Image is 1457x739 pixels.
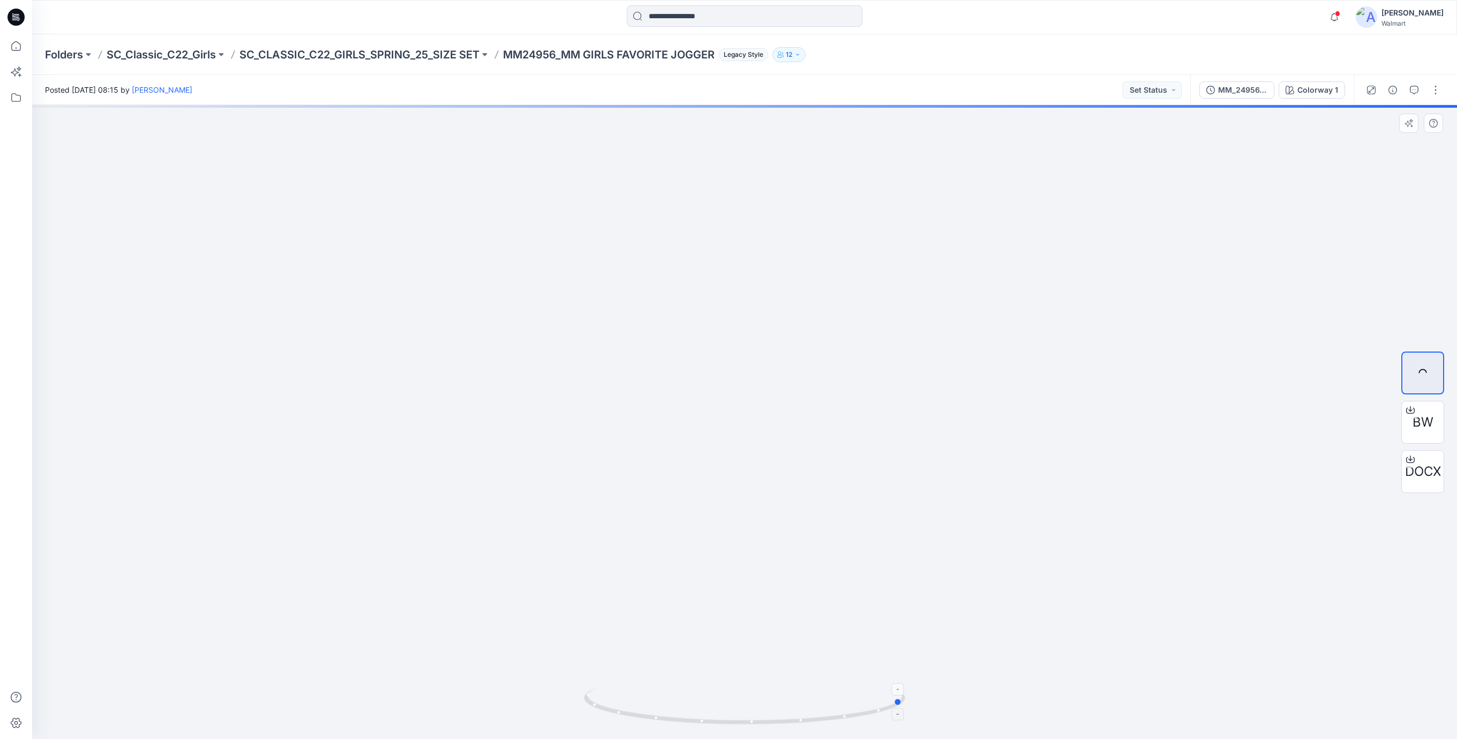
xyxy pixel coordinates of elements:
[1413,413,1433,432] span: BW
[1381,6,1444,19] div: [PERSON_NAME]
[1218,84,1267,96] div: MM_24956_MM GIRLS FAVORITE JOGGER
[1279,81,1345,99] button: Colorway 1
[1405,462,1441,481] span: DOCX
[1384,81,1401,99] button: Details
[719,48,768,61] span: Legacy Style
[503,47,715,62] p: MM24956_MM GIRLS FAVORITE JOGGER
[45,84,192,95] span: Posted [DATE] 08:15 by
[45,47,83,62] a: Folders
[772,47,806,62] button: 12
[1297,84,1338,96] div: Colorway 1
[786,49,792,61] p: 12
[239,47,479,62] a: SC_CLASSIC_C22_GIRLS_SPRING_25_SIZE SET
[1356,6,1377,28] img: avatar
[107,47,216,62] a: SC_Classic_C22_Girls
[1199,81,1274,99] button: MM_24956_MM GIRLS FAVORITE JOGGER
[132,85,192,94] a: [PERSON_NAME]
[1381,19,1444,27] div: Walmart
[715,47,768,62] button: Legacy Style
